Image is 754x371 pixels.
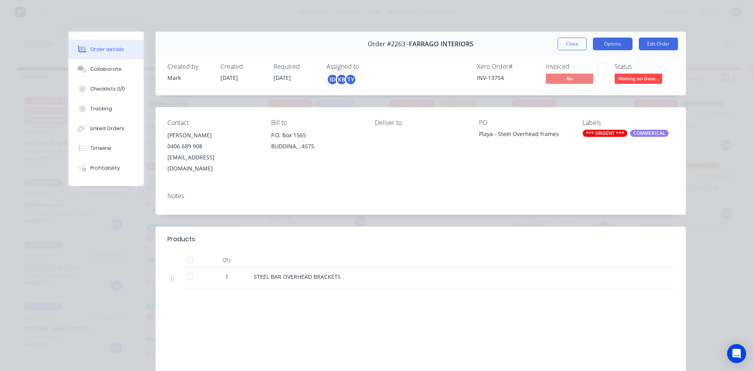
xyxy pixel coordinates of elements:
div: Profitability [90,165,120,172]
button: Waiting on Deta... [615,74,662,85]
button: Close [558,38,587,50]
div: Assigned to [327,63,406,70]
span: STEEL BAR OVERHEAD BRACKETS [254,273,341,280]
div: Xero Order # [477,63,536,70]
button: Collaborate [68,59,144,79]
div: BUDDINA, , 4575 [271,141,362,152]
div: Required [273,63,317,70]
div: Created [220,63,264,70]
button: IDKBTY [327,74,357,85]
div: Tracking [90,105,112,112]
span: 1 [225,273,228,281]
button: Options [593,38,632,50]
div: P.O. Box 1565BUDDINA, , 4575 [271,130,362,155]
div: Notes [167,192,674,200]
div: [PERSON_NAME] [167,130,258,141]
button: Checklists 0/0 [68,79,144,99]
button: Timeline [68,138,144,158]
div: Qty [203,252,251,268]
span: [DATE] [273,74,291,81]
div: INV-13754 [477,74,536,82]
div: PO [479,119,570,127]
div: Labels [583,119,674,127]
div: Order details [90,46,124,53]
button: Edit Order [639,38,678,50]
div: [EMAIL_ADDRESS][DOMAIN_NAME] [167,152,258,174]
div: P.O. Box 1565 [271,130,362,141]
div: Linked Orders [90,125,124,132]
span: Waiting on Deta... [615,74,662,83]
span: Order #2263 - [368,40,409,48]
div: Mark [167,74,211,82]
div: KB [336,74,348,85]
div: Contact [167,119,258,127]
div: TY [345,74,357,85]
span: No [546,74,593,83]
div: Deliver to [375,119,466,127]
div: Invoiced [546,63,605,70]
div: Products [167,235,195,244]
div: Status [615,63,674,70]
div: [PERSON_NAME]0406 689 908[EMAIL_ADDRESS][DOMAIN_NAME] [167,130,258,174]
div: COMMERICAL [630,130,669,137]
button: Order details [68,40,144,59]
span: FARRAGO INTERIORS [409,40,473,48]
div: Checklists 0/0 [90,85,125,93]
button: Tracking [68,99,144,119]
div: Collaborate [90,66,122,73]
div: ID [327,74,338,85]
div: Open Intercom Messenger [727,344,746,363]
div: Bill to [271,119,362,127]
div: 0406 689 908 [167,141,258,152]
span: [DATE] [220,74,238,81]
div: Timeline [90,145,111,152]
button: Profitability [68,158,144,178]
div: Playa - Steel Overhead frames [479,130,570,141]
button: Linked Orders [68,119,144,138]
div: Created by [167,63,211,70]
